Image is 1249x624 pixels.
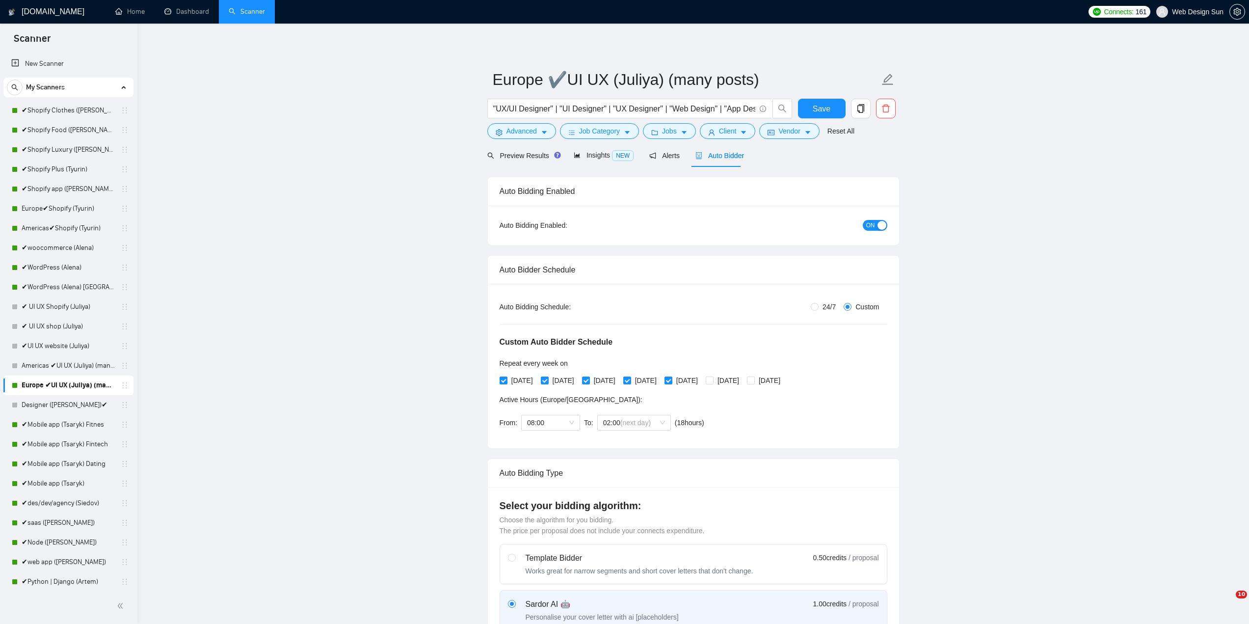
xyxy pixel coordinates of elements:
[526,566,753,576] div: Works great for narrow segments and short cover letters that don't change.
[755,375,784,386] span: [DATE]
[1236,591,1247,598] span: 10
[121,244,129,252] span: holder
[121,146,129,154] span: holder
[574,152,581,159] span: area-chart
[500,499,887,513] h4: Select your bidding algorithm:
[121,107,129,114] span: holder
[1230,8,1245,16] span: setting
[851,104,870,113] span: copy
[121,460,129,468] span: holder
[877,104,895,113] span: delete
[681,129,688,136] span: caret-down
[22,474,115,493] a: ✔Mobile app (Tsaryk)
[22,552,115,572] a: ✔web app ([PERSON_NAME])
[121,558,129,566] span: holder
[500,301,629,312] div: Auto Bidding Schedule:
[526,598,679,610] div: Sardor AI 🤖
[1216,591,1239,614] iframe: Intercom live chat
[700,123,756,139] button: userClientcaret-down
[541,129,548,136] span: caret-down
[819,301,840,312] span: 24/7
[115,7,145,16] a: homeHome
[487,152,494,159] span: search
[649,152,680,160] span: Alerts
[22,513,115,533] a: ✔saas ([PERSON_NAME])
[849,599,878,609] span: / proposal
[22,415,115,434] a: ✔Mobile app (Tsaryk) Fitnes
[804,129,811,136] span: caret-down
[624,129,631,136] span: caret-down
[22,238,115,258] a: ✔woocommerce (Alena)
[117,601,127,611] span: double-left
[8,4,15,20] img: logo
[22,179,115,199] a: ✔Shopify app ([PERSON_NAME])
[493,103,755,115] input: Search Freelance Jobs...
[121,342,129,350] span: holder
[11,54,126,74] a: New Scanner
[121,480,129,488] span: holder
[22,258,115,277] a: ✔WordPress (Alena)
[560,123,639,139] button: barsJob Categorycaret-down
[760,106,766,112] span: info-circle
[876,99,896,118] button: delete
[22,120,115,140] a: ✔Shopify Food ([PERSON_NAME])
[662,126,677,136] span: Jobs
[496,129,503,136] span: setting
[7,84,22,91] span: search
[487,152,558,160] span: Preview Results
[500,419,518,427] span: From:
[813,552,847,563] span: 0.50 credits
[22,160,115,179] a: ✔Shopify Plus (Tyurin)
[813,103,830,115] span: Save
[22,572,115,592] a: ✔Python | Django (Artem)
[22,199,115,218] a: Europe✔Shopify (Tyurin)
[553,151,562,160] div: Tooltip anchor
[22,434,115,454] a: ✔Mobile app (Tsaryk) Fintech
[759,123,819,139] button: idcardVendorcaret-down
[121,303,129,311] span: holder
[121,185,129,193] span: holder
[229,7,265,16] a: searchScanner
[526,612,679,622] div: Personalise your cover letter with ai [placeholders]
[649,152,656,159] span: notification
[26,78,65,97] span: My Scanners
[121,440,129,448] span: holder
[500,516,705,535] span: Choose the algorithm for you bidding. The price per proposal does not include your connects expen...
[22,101,115,120] a: ✔Shopify Clothes ([PERSON_NAME])
[507,375,537,386] span: [DATE]
[719,126,737,136] span: Client
[22,336,115,356] a: ✔UI UX website (Juliya)
[493,67,879,92] input: Scanner name...
[643,123,696,139] button: folderJobscaret-down
[22,493,115,513] a: ✔des/dev/agency (Siedov)
[500,459,887,487] div: Auto Bidding Type
[612,150,634,161] span: NEW
[1159,8,1166,15] span: user
[500,336,613,348] h5: Custom Auto Bidder Schedule
[849,553,878,563] span: / proposal
[22,140,115,160] a: ✔Shopify Luxury ([PERSON_NAME])
[22,395,115,415] a: Designer ([PERSON_NAME])✔
[3,54,133,74] li: New Scanner
[866,220,875,231] span: ON
[22,533,115,552] a: ✔Node ([PERSON_NAME])
[500,177,887,205] div: Auto Bidding Enabled
[121,421,129,429] span: holder
[768,129,774,136] span: idcard
[121,401,129,409] span: holder
[772,99,792,118] button: search
[584,419,593,427] span: To:
[487,123,556,139] button: settingAdvancedcaret-down
[121,224,129,232] span: holder
[121,578,129,586] span: holder
[22,376,115,395] a: Europe ✔UI UX (Juliya) (many posts)
[740,129,747,136] span: caret-down
[695,152,702,159] span: robot
[714,375,743,386] span: [DATE]
[574,151,634,159] span: Insights
[7,80,23,95] button: search
[675,419,704,427] span: ( 18 hours)
[851,301,883,312] span: Custom
[1093,8,1101,16] img: upwork-logo.png
[1229,4,1245,20] button: setting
